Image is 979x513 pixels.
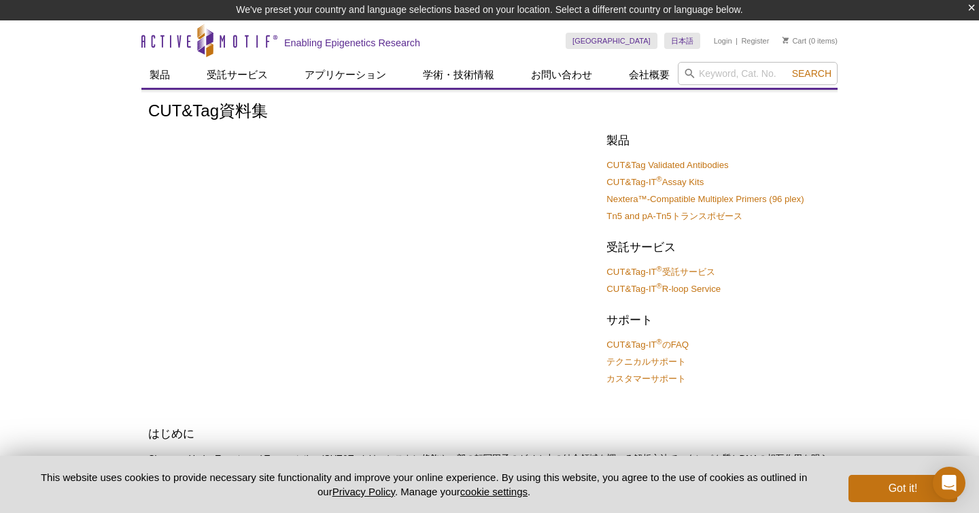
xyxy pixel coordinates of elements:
a: Login [714,36,732,46]
a: テクニカルサポート [606,356,686,368]
a: お問い合わせ [523,62,600,88]
a: [GEOGRAPHIC_DATA] [566,33,657,49]
button: Search [788,67,836,80]
a: Register [741,36,769,46]
sup: ® [657,282,662,290]
a: CUT&Tag Validated Antibodies [606,159,728,171]
h2: 製品 [606,133,831,149]
h1: CUT&Tag資料集 [148,102,831,122]
a: CUT&Tag-IT®のFAQ [606,339,689,351]
button: Got it! [848,475,957,502]
li: (0 items) [783,33,838,49]
h2: はじめに [148,426,831,442]
p: This website uses cookies to provide necessary site functionality and improve your online experie... [22,470,826,499]
p: Cleavage Under Targets and Tagmentation (CUT&Tag) は、ヒストン修飾や一部の転写因子のゲノム上の結合領域を調べる解析方法で、タンパク質とDNAの相... [148,452,831,477]
a: CUT&Tag-IT®受託サービス [606,266,715,278]
h2: Enabling Epigenetics Research [284,37,420,49]
h2: 受託サービス [606,239,831,256]
a: 製品 [141,62,178,88]
li: | [736,33,738,49]
div: Open Intercom Messenger [933,467,965,499]
a: Privacy Policy [332,486,395,497]
a: 会社概要 [621,62,678,88]
a: CUT&Tag-IT®R-loop Service [606,283,721,295]
a: 受託サービス [199,62,276,88]
sup: ® [657,175,662,183]
a: CUT&Tag-IT®Assay Kits [606,176,704,188]
a: 学術・技術情報 [415,62,502,88]
a: カスタマーサポート [606,373,686,385]
a: 日本語 [664,33,700,49]
h2: サポート [606,312,831,329]
sup: ® [657,337,662,346]
a: Tn5 and pA-Tn5トランスポゼース [606,210,742,222]
button: cookie settings [460,486,528,497]
img: Your Cart [783,37,789,44]
sup: ® [657,265,662,273]
input: Keyword, Cat. No. [678,62,838,85]
iframe: [WEBINAR] Improved Chromatin Analysis with CUT&Tag Assays [148,130,596,382]
a: Cart [783,36,806,46]
a: アプリケーション [296,62,394,88]
span: Search [792,68,831,79]
a: Nextera™-Compatible Multiplex Primers (96 plex) [606,193,804,205]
